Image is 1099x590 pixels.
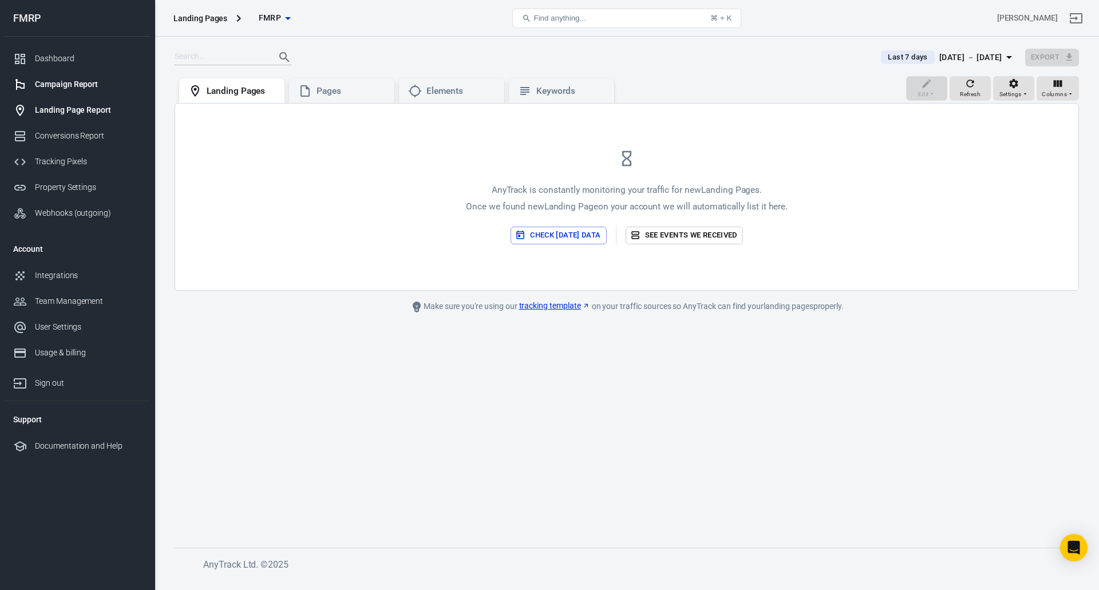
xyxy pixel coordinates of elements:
a: Property Settings [4,175,151,200]
div: Tracking Pixels [35,156,141,168]
p: Once we found new Landing Page on your account we will automatically list it here. [466,201,787,213]
li: Support [4,406,151,433]
div: Elements [426,85,495,97]
a: Landing Page Report [4,97,151,123]
a: Usage & billing [4,340,151,366]
a: See events we received [626,227,743,244]
button: Settings [993,76,1034,101]
div: Conversions Report [35,130,141,142]
span: Find anything... [533,14,586,22]
button: Columns [1037,76,1079,101]
a: Campaign Report [4,72,151,97]
div: Account id: ckFM7w2I [997,12,1058,24]
p: AnyTrack is constantly monitoring your traffic for new Landing Pages . [466,184,787,196]
li: Account [4,235,151,263]
a: tracking template [519,300,590,312]
div: Dashboard [35,53,141,65]
span: Refresh [960,89,981,100]
input: Search... [175,50,266,65]
div: Campaign Report [35,78,141,90]
span: Settings [999,89,1022,100]
a: Dashboard [4,46,151,72]
div: Usage & billing [35,347,141,359]
div: Team Management [35,295,141,307]
a: Sign out [1062,5,1090,32]
button: FMRP [246,7,303,29]
button: Refresh [950,76,991,101]
a: Tracking Pixels [4,149,151,175]
a: Conversions Report [4,123,151,149]
button: Find anything...⌘ + K [512,9,741,28]
h6: AnyTrack Ltd. © 2025 [203,557,1062,572]
div: Landing Pages [173,13,227,24]
a: User Settings [4,314,151,340]
div: Pages [317,85,385,97]
a: Team Management [4,288,151,314]
span: FMRP [259,11,282,25]
div: Make sure you're using our on your traffic sources so AnyTrack can find your landing pages properly. [369,300,884,314]
div: [DATE] － [DATE] [939,50,1002,65]
div: Landing Pages [207,85,275,97]
span: Columns [1042,89,1067,100]
div: User Settings [35,321,141,333]
a: Integrations [4,263,151,288]
div: ⌘ + K [710,14,732,22]
button: Check [DATE] data [511,227,606,244]
div: Sign out [35,377,141,389]
a: Webhooks (outgoing) [4,200,151,226]
button: Last 7 days[DATE] － [DATE] [872,48,1025,67]
div: FMRP [4,13,151,23]
div: Open Intercom Messenger [1060,534,1088,561]
div: Property Settings [35,181,141,193]
div: Keywords [536,85,605,97]
div: Documentation and Help [35,440,141,452]
a: Sign out [4,366,151,396]
button: Search [271,43,298,71]
div: Webhooks (outgoing) [35,207,141,219]
span: Last 7 days [883,52,932,63]
div: Integrations [35,270,141,282]
div: Landing Page Report [35,104,141,116]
